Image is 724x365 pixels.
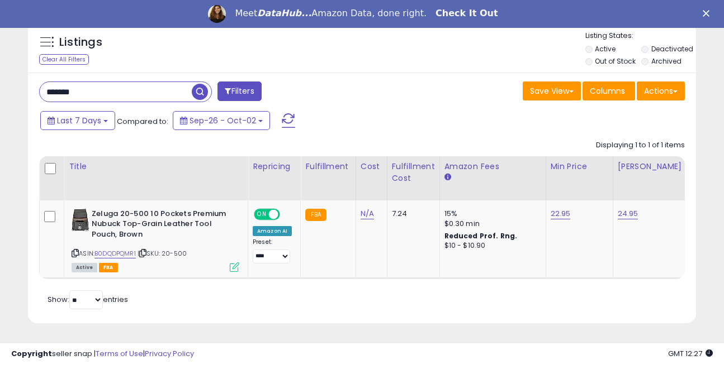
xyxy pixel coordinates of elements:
[618,208,638,219] a: 24.95
[173,111,270,130] button: Sep-26 - Oct-02
[40,111,115,130] button: Last 7 Days
[57,115,101,126] span: Last 7 Days
[651,56,682,66] label: Archived
[444,231,518,241] b: Reduced Prof. Rng.
[208,5,226,23] img: Profile image for Georgie
[361,161,382,172] div: Cost
[11,349,194,359] div: seller snap | |
[217,81,261,101] button: Filters
[595,56,636,66] label: Out of Stock
[145,348,194,359] a: Privacy Policy
[523,81,581,100] button: Save View
[48,294,128,305] span: Show: entries
[257,8,311,18] i: DataHub...
[69,161,243,172] div: Title
[595,44,616,54] label: Active
[590,85,625,97] span: Columns
[253,238,292,263] div: Preset:
[583,81,635,100] button: Columns
[138,249,187,258] span: | SKU: 20-500
[11,348,52,359] strong: Copyright
[305,209,326,221] small: FBA
[117,116,168,127] span: Compared to:
[94,249,136,258] a: B0DQDPQMR1
[361,208,374,219] a: N/A
[392,209,431,219] div: 7.24
[551,208,571,219] a: 22.95
[39,54,89,65] div: Clear All Filters
[96,348,143,359] a: Terms of Use
[235,8,427,19] div: Meet Amazon Data, done right.
[444,219,537,229] div: $0.30 min
[253,161,296,172] div: Repricing
[637,81,685,100] button: Actions
[92,209,228,243] b: Zeluga 20-500 10 Pockets Premium Nubuck Top-Grain Leather Tool Pouch, Brown
[444,172,451,182] small: Amazon Fees.
[585,31,696,41] p: Listing States:
[392,161,435,184] div: Fulfillment Cost
[436,8,498,20] a: Check It Out
[305,161,351,172] div: Fulfillment
[703,10,714,17] div: Close
[444,161,541,172] div: Amazon Fees
[551,161,608,172] div: Min Price
[444,209,537,219] div: 15%
[596,140,685,151] div: Displaying 1 to 1 of 1 items
[72,209,89,231] img: 41gWQgFLxNL._SL40_.jpg
[253,226,292,236] div: Amazon AI
[618,161,684,172] div: [PERSON_NAME]
[255,209,269,219] span: ON
[72,263,97,272] span: All listings currently available for purchase on Amazon
[668,348,713,359] span: 2025-10-10 12:27 GMT
[651,44,693,54] label: Deactivated
[278,209,296,219] span: OFF
[59,35,102,50] h5: Listings
[190,115,256,126] span: Sep-26 - Oct-02
[444,241,537,251] div: $10 - $10.90
[72,209,239,271] div: ASIN:
[99,263,118,272] span: FBA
